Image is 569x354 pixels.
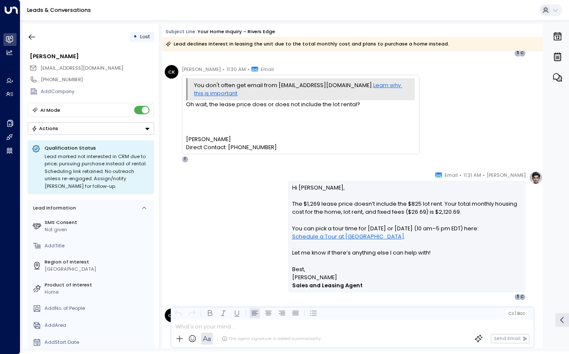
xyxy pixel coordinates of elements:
[165,309,178,322] div: CK
[222,336,321,342] div: The agent signature is added automatically
[292,184,522,265] p: Hi [PERSON_NAME], The $1,269 lease price doesn’t include the $825 lot rent. Your total monthly ho...
[292,273,337,281] span: [PERSON_NAME]
[173,308,183,318] button: Undo
[514,294,521,300] div: 5
[45,289,151,296] div: Home
[45,219,151,226] label: SMS Consent
[519,50,526,57] div: C
[292,265,305,273] span: Best,
[186,135,415,143] div: [PERSON_NAME]
[45,258,151,266] label: Region of Interest
[223,65,225,74] span: •
[45,153,150,190] div: Lead marked not interested in CRM due to price; pursuing purchase instead of rental. Scheduling l...
[45,242,151,249] div: AddTitle
[166,40,449,48] div: Lead declines interest in leasing the unit due to the total monthly cost and plans to purchase a ...
[41,76,154,83] div: [PHONE_NUMBER]
[248,65,250,74] span: •
[28,122,154,135] div: Button group with a nested menu
[133,31,137,43] div: •
[487,171,526,179] span: [PERSON_NAME]
[194,82,402,97] a: Learn why this is important
[45,226,151,233] div: Not given
[463,171,481,179] span: 11:31 AM
[186,100,415,108] div: Oh wait, the lease price does or does not include the lot rental?
[182,65,221,74] span: [PERSON_NAME]
[41,88,154,95] div: AddCompany
[197,28,275,35] div: Your Home Inquiry - Rivers Edge
[519,294,526,300] div: C
[515,311,516,316] span: |
[226,65,246,74] span: 11:30 AM
[40,106,60,114] div: AI Mode
[28,122,154,135] button: Actions
[45,144,150,151] p: Qualification Status
[45,281,151,289] label: Product of Interest
[31,204,76,212] div: Lead Information
[194,81,408,97] div: You don't often get email from [EMAIL_ADDRESS][DOMAIN_NAME].
[45,339,151,346] div: AddStart Date
[45,322,151,329] div: AddArea
[187,308,197,318] button: Redo
[140,33,150,40] span: Lost
[459,171,462,179] span: •
[31,125,58,131] div: Actions
[40,65,123,71] span: [EMAIL_ADDRESS][DOMAIN_NAME]
[505,310,527,317] button: Cc|Bcc
[186,143,415,151] div: Direct Contact: [PHONE_NUMBER]
[445,171,458,179] span: Email
[166,28,197,35] span: Subject Line:
[514,50,521,57] div: 5
[529,171,543,184] img: profile-logo.png
[30,52,154,60] div: [PERSON_NAME]
[292,232,404,241] a: Schedule a Tour at [GEOGRAPHIC_DATA]
[182,156,189,163] div: T
[165,65,178,79] div: CK
[40,65,123,72] span: cherylklemanski@gmail.com
[45,266,151,273] div: [GEOGRAPHIC_DATA]
[45,305,151,312] div: AddNo. of People
[261,65,274,74] span: Email
[292,282,363,289] strong: Sales and Leasing Agent
[508,311,525,316] span: Cc Bcc
[27,6,91,14] a: Leads & Conversations
[483,171,485,179] span: •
